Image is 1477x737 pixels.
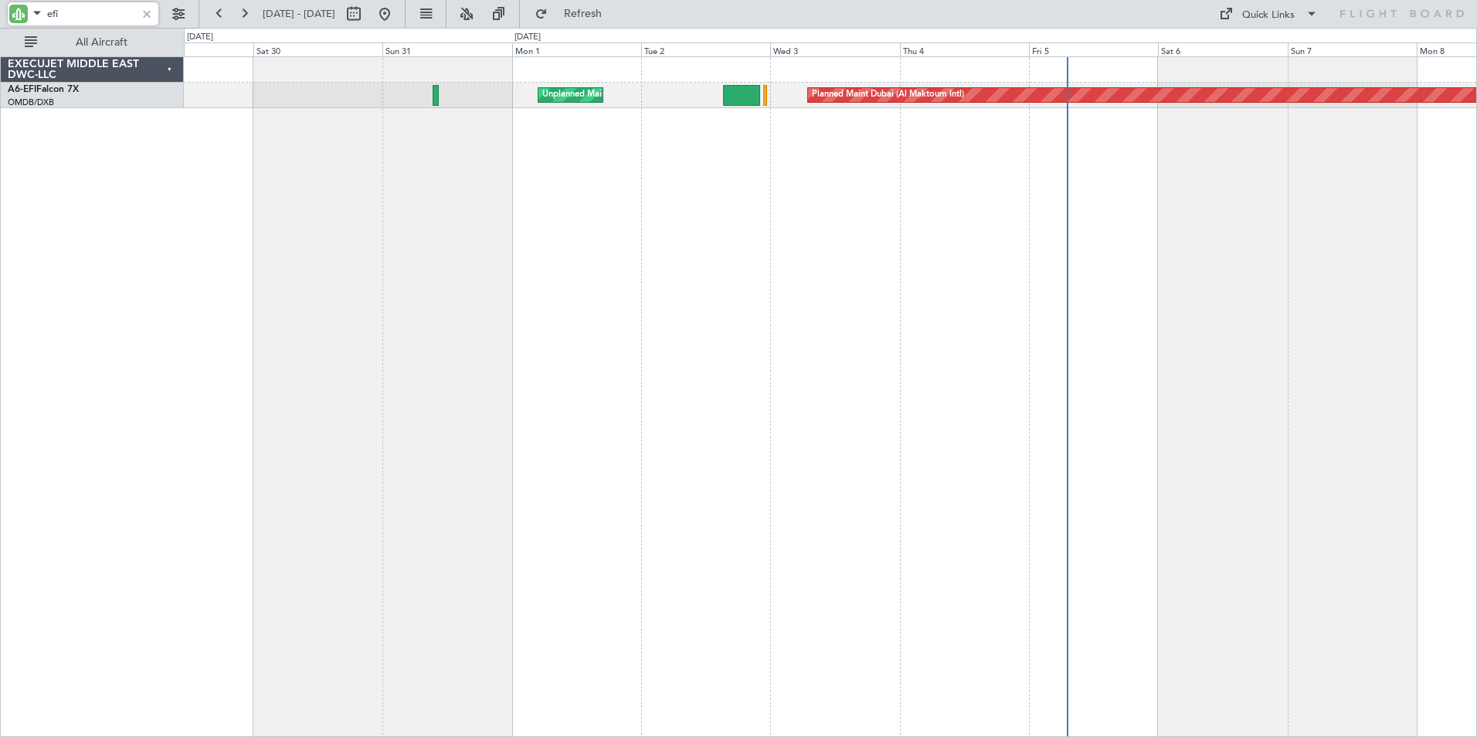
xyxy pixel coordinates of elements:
div: Fri 29 [124,42,253,56]
div: Wed 3 [770,42,899,56]
div: Unplanned Maint [GEOGRAPHIC_DATA] ([GEOGRAPHIC_DATA]) [542,83,796,107]
button: Quick Links [1211,2,1326,26]
div: Mon 1 [512,42,641,56]
button: All Aircraft [17,30,168,55]
div: Tue 2 [641,42,770,56]
a: OMDB/DXB [8,97,54,108]
div: Quick Links [1242,8,1295,23]
input: A/C (Reg. or Type) [47,2,136,25]
div: [DATE] [187,31,213,44]
div: Sun 31 [382,42,511,56]
span: A6-EFI [8,85,36,94]
span: All Aircraft [40,37,163,48]
div: Sat 30 [253,42,382,56]
div: Sun 7 [1288,42,1417,56]
div: Sat 6 [1158,42,1287,56]
button: Refresh [528,2,620,26]
div: [DATE] [514,31,541,44]
a: A6-EFIFalcon 7X [8,85,79,94]
span: Refresh [551,8,616,19]
div: Planned Maint Dubai (Al Maktoum Intl) [812,83,964,107]
div: Thu 4 [900,42,1029,56]
span: [DATE] - [DATE] [263,7,335,21]
div: Fri 5 [1029,42,1158,56]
